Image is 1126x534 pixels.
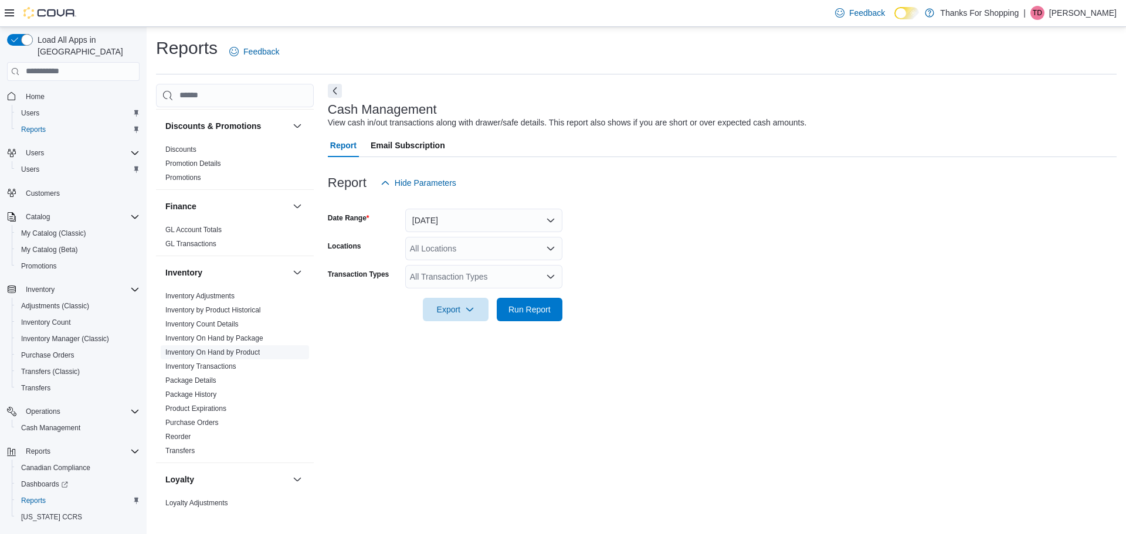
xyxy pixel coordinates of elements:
span: Inventory Manager (Classic) [16,332,140,346]
h3: Inventory [165,267,202,278]
span: Reports [16,494,140,508]
span: Reports [26,447,50,456]
a: Users [16,162,44,176]
span: Load All Apps in [GEOGRAPHIC_DATA] [33,34,140,57]
div: Inventory [156,289,314,462]
button: Cash Management [12,420,144,436]
button: Open list of options [546,272,555,281]
button: Promotions [12,258,144,274]
span: My Catalog (Classic) [21,229,86,238]
span: Adjustments (Classic) [16,299,140,313]
button: Reports [12,492,144,509]
span: Inventory Count [21,318,71,327]
span: Washington CCRS [16,510,140,524]
div: Loyalty [156,496,314,529]
a: [US_STATE] CCRS [16,510,87,524]
a: Reorder [165,433,191,441]
span: Inventory Adjustments [165,291,235,301]
a: Purchase Orders [16,348,79,362]
a: Transfers [16,381,55,395]
span: Promotions [16,259,140,273]
span: Product Expirations [165,404,226,413]
h3: Loyalty [165,474,194,485]
span: Inventory Count [16,315,140,329]
span: Inventory by Product Historical [165,305,261,315]
span: Hide Parameters [395,177,456,189]
button: Adjustments (Classic) [12,298,144,314]
span: Home [26,92,45,101]
button: Operations [21,404,65,419]
span: Export [430,298,481,321]
button: Next [328,84,342,98]
h3: Finance [165,200,196,212]
a: Inventory On Hand by Package [165,334,263,342]
span: Canadian Compliance [21,463,90,472]
span: Feedback [849,7,885,19]
button: Discounts & Promotions [165,120,288,132]
a: GL Transactions [165,240,216,248]
span: Customers [21,186,140,200]
span: Reports [21,444,140,458]
button: [DATE] [405,209,562,232]
span: Dashboards [16,477,140,491]
span: Reorder [165,432,191,441]
span: Adjustments (Classic) [21,301,89,311]
button: Customers [2,185,144,202]
span: Transfers [165,446,195,455]
a: Discounts [165,145,196,154]
span: Inventory [26,285,55,294]
span: Promotions [21,261,57,271]
a: Adjustments (Classic) [16,299,94,313]
a: Inventory Transactions [165,362,236,370]
span: Catalog [21,210,140,224]
a: Inventory Count Details [165,320,239,328]
h3: Report [328,176,367,190]
a: Package Details [165,376,216,385]
a: Home [21,90,49,104]
span: Users [21,108,39,118]
span: My Catalog (Classic) [16,226,140,240]
span: Reports [16,123,140,137]
h1: Reports [156,36,218,60]
span: TD [1033,6,1042,20]
button: Inventory [2,281,144,298]
a: My Catalog (Beta) [16,243,83,257]
div: Tyler Dirks [1030,6,1044,20]
button: My Catalog (Beta) [12,242,144,258]
button: Finance [290,199,304,213]
a: Product Expirations [165,404,226,413]
button: Inventory Manager (Classic) [12,331,144,347]
span: Package Details [165,376,216,385]
a: Promotions [16,259,62,273]
span: Catalog [26,212,50,222]
a: Cash Management [16,421,85,435]
span: Report [330,134,357,157]
button: Export [423,298,489,321]
span: Cash Management [16,421,140,435]
button: Inventory [21,283,59,297]
button: My Catalog (Classic) [12,225,144,242]
button: Reports [2,443,144,460]
label: Locations [328,242,361,251]
span: My Catalog (Beta) [21,245,78,254]
a: Inventory On Hand by Product [165,348,260,356]
div: View cash in/out transactions along with drawer/safe details. This report also shows if you are s... [328,117,807,129]
button: Reports [12,121,144,138]
span: Users [21,165,39,174]
span: Users [26,148,44,158]
button: Catalog [2,209,144,225]
a: Inventory Adjustments [165,292,235,300]
button: Users [12,105,144,121]
p: [PERSON_NAME] [1049,6,1117,20]
button: Transfers (Classic) [12,363,144,380]
span: Inventory [21,283,140,297]
button: Finance [165,200,288,212]
button: Users [12,161,144,178]
span: Customers [26,189,60,198]
span: Users [16,106,140,120]
span: Run Report [508,304,551,315]
span: Email Subscription [371,134,445,157]
a: Promotion Details [165,159,221,168]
